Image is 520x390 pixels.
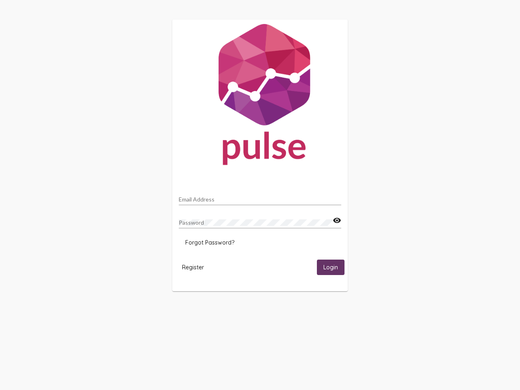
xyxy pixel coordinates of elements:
[317,260,344,275] button: Login
[172,19,348,173] img: Pulse For Good Logo
[323,264,338,271] span: Login
[185,239,234,246] span: Forgot Password?
[175,260,210,275] button: Register
[182,264,204,271] span: Register
[333,216,341,225] mat-icon: visibility
[179,235,241,250] button: Forgot Password?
